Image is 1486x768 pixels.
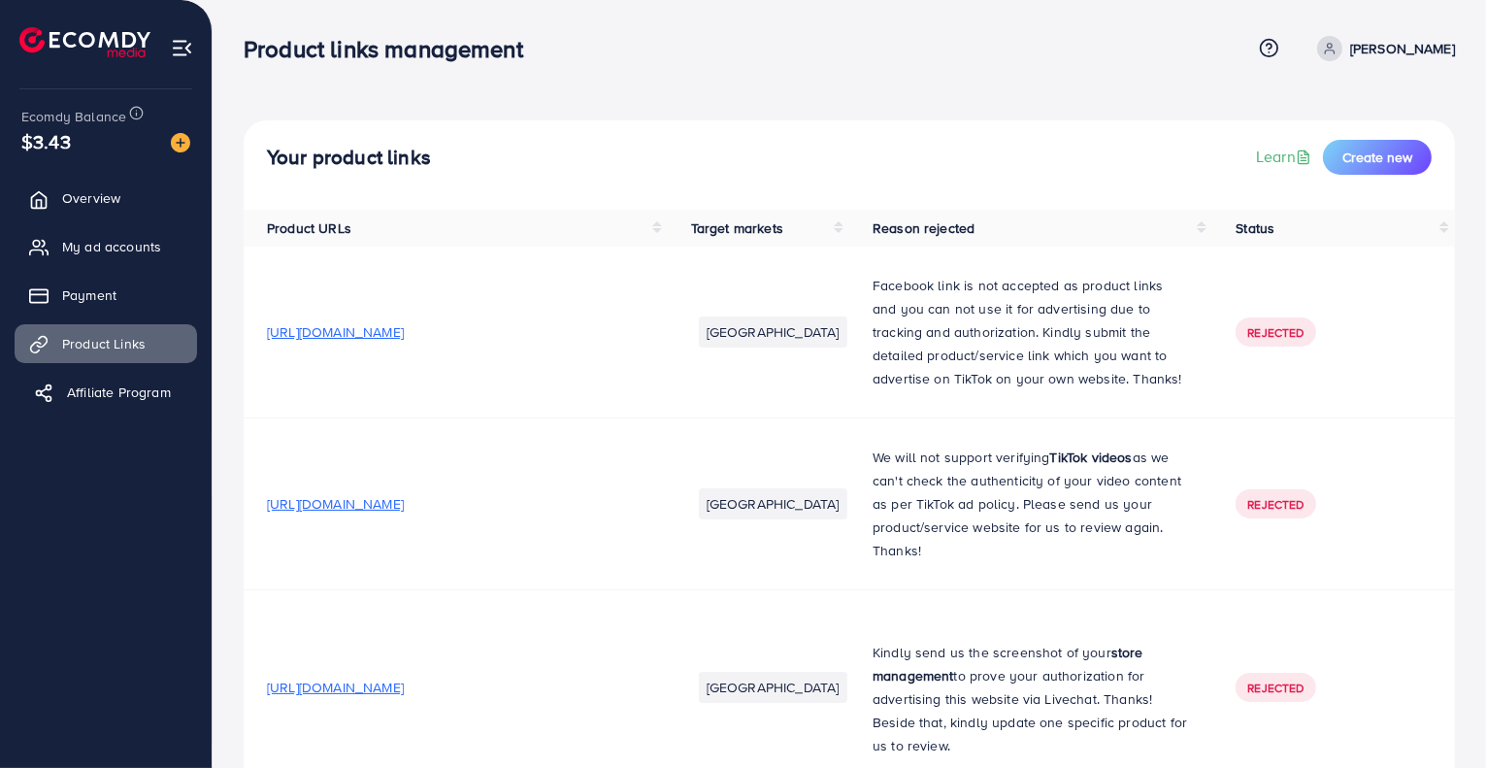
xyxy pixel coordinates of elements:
[873,448,1181,560] span: as we can't check the authenticity of your video content as per TikTok ad policy. Please send us ...
[699,488,847,519] li: [GEOGRAPHIC_DATA]
[15,276,197,315] a: Payment
[171,37,193,59] img: menu
[1050,448,1133,467] strong: TikTok videos
[1256,146,1315,168] a: Learn
[699,672,847,703] li: [GEOGRAPHIC_DATA]
[873,274,1189,390] p: Facebook link is not accepted as product links and you can not use it for advertising due to trac...
[15,324,197,363] a: Product Links
[19,27,150,57] img: logo
[62,237,161,256] span: My ad accounts
[171,133,190,152] img: image
[873,711,1189,757] p: Beside that, kindly update one specific product for us to review.
[15,373,197,412] a: Affiliate Program
[244,35,539,63] h3: Product links management
[873,218,974,238] span: Reason rejected
[1309,36,1455,61] a: [PERSON_NAME]
[267,146,431,170] h4: Your product links
[62,188,120,208] span: Overview
[267,678,404,697] span: [URL][DOMAIN_NAME]
[67,383,171,402] span: Affiliate Program
[873,641,1189,711] p: Kindly send us the screenshot of your to prove your authorization for advertising this website vi...
[873,448,1050,467] span: We will not support verifying
[1342,148,1412,167] span: Create new
[15,227,197,266] a: My ad accounts
[21,127,71,155] span: $3.43
[267,218,351,238] span: Product URLs
[62,334,146,353] span: Product Links
[1247,496,1304,513] span: Rejected
[1403,681,1471,753] iframe: Chat
[267,494,404,514] span: [URL][DOMAIN_NAME]
[1236,218,1274,238] span: Status
[62,285,116,305] span: Payment
[699,317,847,348] li: [GEOGRAPHIC_DATA]
[1323,140,1432,175] button: Create new
[267,322,404,342] span: [URL][DOMAIN_NAME]
[1350,37,1455,60] p: [PERSON_NAME]
[691,218,783,238] span: Target markets
[15,179,197,217] a: Overview
[1247,680,1304,696] span: Rejected
[21,107,126,126] span: Ecomdy Balance
[1247,324,1304,341] span: Rejected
